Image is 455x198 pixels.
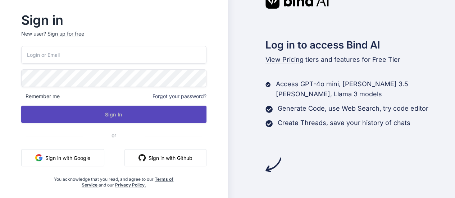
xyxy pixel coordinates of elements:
p: Create Threads, save your history of chats [278,118,410,128]
h2: Sign in [21,14,206,26]
img: google [35,154,42,161]
span: Remember me [21,93,60,100]
span: or [83,126,145,144]
p: Generate Code, use Web Search, try code editor [278,103,428,114]
img: github [138,154,146,161]
div: You acknowledge that you read, and agree to our and our [52,172,176,188]
div: Sign up for free [47,30,84,37]
a: Privacy Policy. [115,182,146,188]
span: Forgot your password? [153,93,206,100]
p: Access GPT-4o mini, [PERSON_NAME] 3.5 [PERSON_NAME], Llama 3 models [276,79,455,99]
input: Login or Email [21,46,206,64]
span: View Pricing [265,56,304,63]
button: Sign in with Github [124,149,206,166]
p: New user? [21,30,206,46]
button: Sign in with Google [21,149,104,166]
img: arrow [265,157,281,172]
button: Sign In [21,106,206,123]
a: Terms of Service [82,176,174,188]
